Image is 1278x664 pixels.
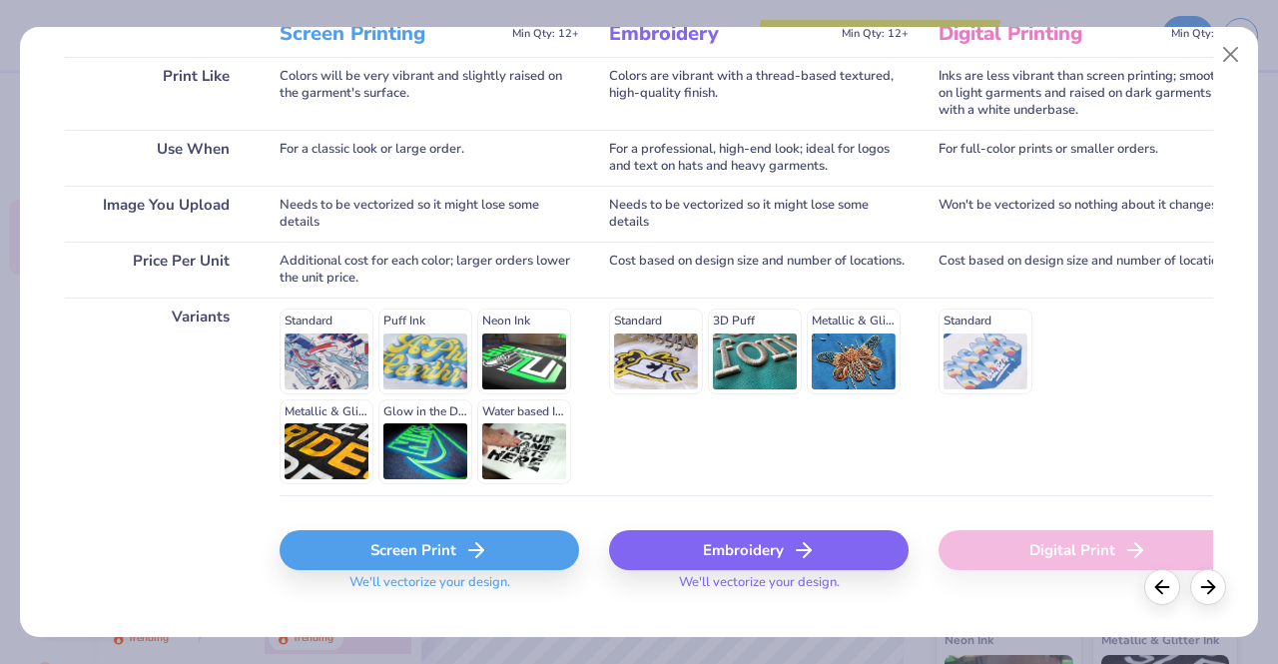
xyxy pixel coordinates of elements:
div: Inks are less vibrant than screen printing; smooth on light garments and raised on dark garments ... [939,57,1238,130]
div: For a professional, high-end look; ideal for logos and text on hats and heavy garments. [609,130,909,186]
div: Print Like [65,57,250,130]
div: Won't be vectorized so nothing about it changes [939,186,1238,242]
div: Cost based on design size and number of locations. [609,242,909,298]
div: For full-color prints or smaller orders. [939,130,1238,186]
span: Min Qty: 12+ [512,27,579,41]
span: We'll vectorize your design. [671,574,848,603]
div: Colors are vibrant with a thread-based textured, high-quality finish. [609,57,909,130]
div: Colors will be very vibrant and slightly raised on the garment's surface. [280,57,579,130]
span: Min Qty: 12+ [1171,27,1238,41]
button: Close [1212,36,1250,74]
h3: Screen Printing [280,21,504,47]
h3: Digital Printing [939,21,1163,47]
div: Embroidery [609,530,909,570]
div: Needs to be vectorized so it might lose some details [280,186,579,242]
div: For a classic look or large order. [280,130,579,186]
div: Additional cost for each color; larger orders lower the unit price. [280,242,579,298]
div: Digital Print [939,530,1238,570]
span: We'll vectorize your design. [341,574,518,603]
div: Price Per Unit [65,242,250,298]
span: Min Qty: 12+ [842,27,909,41]
div: Cost based on design size and number of locations. [939,242,1238,298]
h3: Embroidery [609,21,834,47]
div: Screen Print [280,530,579,570]
div: Variants [65,298,250,495]
div: Use When [65,130,250,186]
div: Image You Upload [65,186,250,242]
div: Needs to be vectorized so it might lose some details [609,186,909,242]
